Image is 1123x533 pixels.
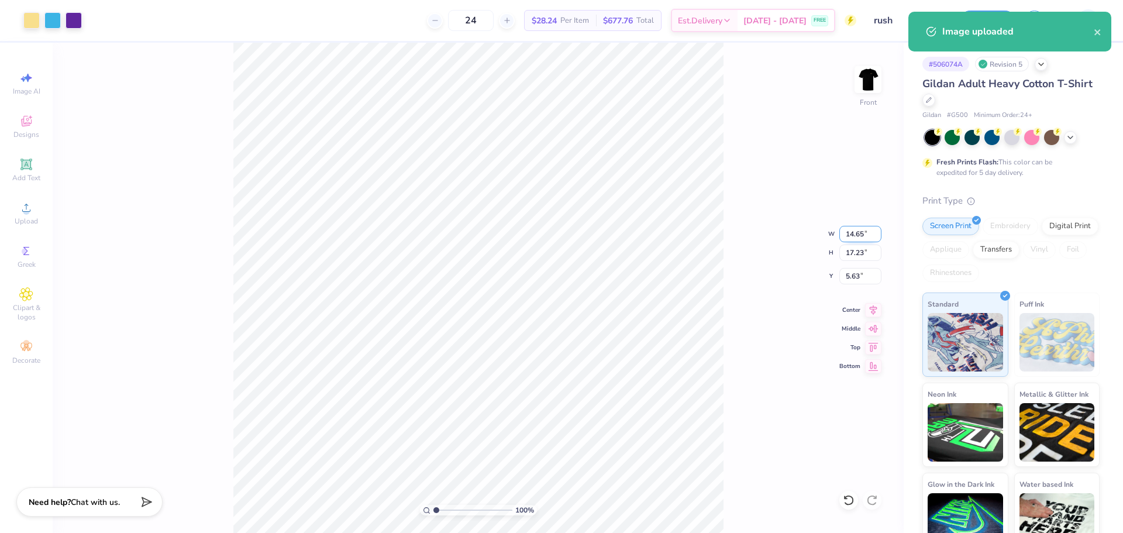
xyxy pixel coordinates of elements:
span: Gildan [922,111,941,121]
div: Rhinestones [922,264,979,282]
span: Metallic & Glitter Ink [1019,388,1088,400]
span: Per Item [560,15,589,27]
span: Est. Delivery [678,15,722,27]
div: Front [860,97,877,108]
span: Neon Ink [928,388,956,400]
div: This color can be expedited for 5 day delivery. [936,157,1080,178]
span: Add Text [12,173,40,183]
img: Neon Ink [928,403,1003,462]
span: Gildan Adult Heavy Cotton T-Shirt [922,77,1093,91]
span: Top [839,343,860,352]
input: Untitled Design [865,9,951,32]
span: Total [636,15,654,27]
span: Glow in the Dark Ink [928,478,994,490]
span: Designs [13,130,39,139]
span: # G500 [947,111,968,121]
div: Print Type [922,194,1100,208]
span: Water based Ink [1019,478,1073,490]
span: Decorate [12,356,40,365]
img: Puff Ink [1019,313,1095,372]
span: [DATE] - [DATE] [743,15,807,27]
div: Embroidery [983,218,1038,235]
div: Transfers [973,241,1019,259]
span: $28.24 [532,15,557,27]
div: Vinyl [1023,241,1056,259]
div: Screen Print [922,218,979,235]
span: Upload [15,216,38,226]
span: Chat with us. [71,497,120,508]
span: Image AI [13,87,40,96]
span: Middle [839,325,860,333]
span: $677.76 [603,15,633,27]
span: Center [839,306,860,314]
strong: Need help? [29,497,71,508]
div: Revision 5 [975,57,1029,71]
button: close [1094,25,1102,39]
img: Front [856,68,880,91]
span: Clipart & logos [6,303,47,322]
span: Minimum Order: 24 + [974,111,1032,121]
span: Puff Ink [1019,298,1044,310]
div: Image uploaded [942,25,1094,39]
div: Applique [922,241,969,259]
img: Standard [928,313,1003,372]
span: FREE [814,16,826,25]
img: Metallic & Glitter Ink [1019,403,1095,462]
div: # 506074A [922,57,969,71]
span: Bottom [839,362,860,370]
strong: Fresh Prints Flash: [936,157,998,167]
span: Standard [928,298,959,310]
div: Digital Print [1042,218,1098,235]
span: 100 % [515,505,534,515]
input: – – [448,10,494,31]
div: Foil [1059,241,1087,259]
span: Greek [18,260,36,269]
